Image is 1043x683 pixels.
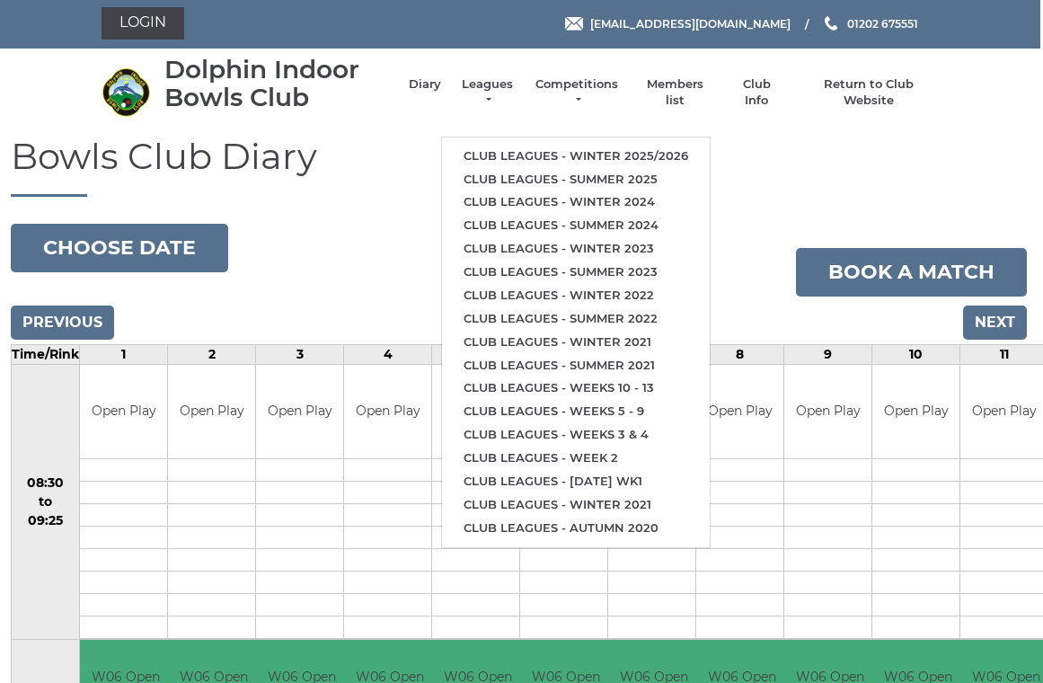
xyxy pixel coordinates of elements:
a: Club leagues - Winter 2021 [442,331,710,354]
td: Time/Rink [12,344,80,364]
div: Dolphin Indoor Bowls Club [164,56,391,111]
a: Club leagues - Week 2 [442,447,710,470]
ul: Leagues [441,137,711,548]
td: Open Play [696,365,783,459]
a: Members list [638,76,712,109]
td: Open Play [168,365,255,459]
a: Club leagues - Weeks 10 - 13 [442,377,710,400]
a: Club leagues - Winter 2023 [442,237,710,261]
a: Club leagues - Winter 2022 [442,284,710,307]
a: Club Info [730,76,782,109]
td: 08:30 to 09:25 [12,364,80,640]
td: 2 [168,344,256,364]
a: Club leagues - Weeks 3 & 4 [442,423,710,447]
button: Choose date [11,224,228,272]
a: Club leagues - Winter 2024 [442,191,710,214]
td: Open Play [80,365,167,459]
input: Next [963,306,1027,340]
a: Club leagues - Winter 2025/2026 [442,145,710,168]
a: Club leagues - Summer 2022 [442,307,710,331]
a: Club leagues - Weeks 5 - 9 [442,400,710,423]
td: 3 [256,344,344,364]
td: Open Play [256,365,343,459]
a: Return to Club Website [800,76,936,109]
a: Diary [409,76,441,93]
a: Competitions [534,76,620,109]
td: 1 [80,344,168,364]
a: Club leagues - [DATE] wk1 [442,470,710,493]
td: Open Play [344,365,431,459]
a: Email [EMAIL_ADDRESS][DOMAIN_NAME] [565,15,791,32]
a: Club leagues - Winter 2021 [442,493,710,517]
a: Club leagues - Summer 2025 [442,168,710,191]
td: Open Play [784,365,871,459]
a: Club leagues - Summer 2023 [442,261,710,284]
td: Open Play [432,365,519,459]
td: 10 [872,344,960,364]
img: Dolphin Indoor Bowls Club [102,67,151,117]
input: Previous [11,306,114,340]
img: Phone us [825,16,837,31]
a: Club leagues - Autumn 2020 [442,517,710,540]
a: Club leagues - Summer 2021 [442,354,710,377]
h1: Bowls Club Diary [11,137,1027,197]
img: Email [565,17,583,31]
span: [EMAIL_ADDRESS][DOMAIN_NAME] [590,16,791,30]
a: Club leagues - Summer 2024 [442,214,710,237]
td: Open Play [872,365,959,459]
td: 5 [432,344,520,364]
a: Phone us 01202 675551 [822,15,918,32]
td: 4 [344,344,432,364]
span: 01202 675551 [847,16,918,30]
a: Leagues [459,76,516,109]
td: 9 [784,344,872,364]
a: Book a match [796,248,1027,297]
td: 8 [696,344,784,364]
a: Login [102,7,184,40]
